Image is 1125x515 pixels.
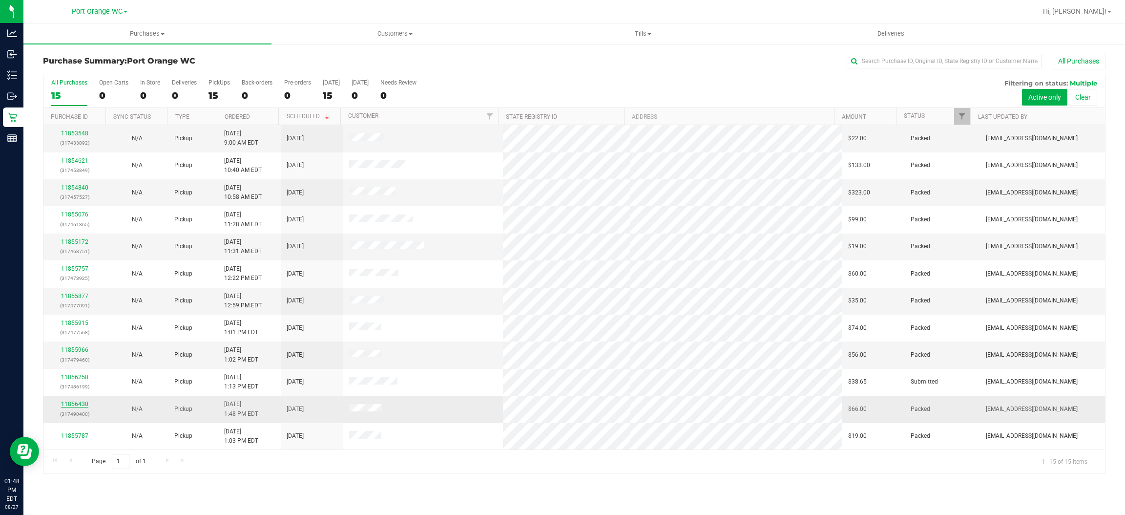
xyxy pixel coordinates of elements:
[848,431,867,441] span: $19.00
[132,323,143,333] button: N/A
[49,247,100,256] p: (317463751)
[61,211,88,218] a: 11855076
[175,113,189,120] a: Type
[1034,454,1095,469] span: 1 - 15 of 15 items
[132,189,143,196] span: Not Applicable
[272,29,519,38] span: Customers
[51,113,88,120] a: Purchase ID
[1004,79,1068,87] span: Filtering on status:
[61,130,88,137] a: 11853548
[224,427,258,446] span: [DATE] 1:03 PM EDT
[986,431,1078,441] span: [EMAIL_ADDRESS][DOMAIN_NAME]
[174,134,192,143] span: Pickup
[49,382,100,391] p: (317486199)
[113,113,151,120] a: Sync Status
[72,7,123,16] span: Port Orange WC
[61,184,88,191] a: 11854840
[224,345,258,364] span: [DATE] 1:02 PM EDT
[132,161,143,170] button: N/A
[986,323,1078,333] span: [EMAIL_ADDRESS][DOMAIN_NAME]
[848,377,867,386] span: $38.65
[112,454,129,469] input: 1
[242,79,272,86] div: Back-orders
[506,113,557,120] a: State Registry ID
[380,90,417,101] div: 0
[1022,89,1067,106] button: Active only
[61,320,88,326] a: 11855915
[224,319,258,337] span: [DATE] 1:01 PM EDT
[174,188,192,197] span: Pickup
[287,242,304,251] span: [DATE]
[7,133,17,143] inline-svg: Reports
[7,49,17,59] inline-svg: Inbound
[287,215,304,224] span: [DATE]
[986,377,1078,386] span: [EMAIL_ADDRESS][DOMAIN_NAME]
[49,138,100,148] p: (317433892)
[848,215,867,224] span: $99.00
[61,374,88,381] a: 11856258
[99,90,128,101] div: 0
[132,378,143,385] span: Not Applicable
[1052,53,1105,69] button: All Purchases
[174,431,192,441] span: Pickup
[242,90,272,101] div: 0
[132,297,143,304] span: Not Applicable
[911,296,930,305] span: Packed
[986,296,1078,305] span: [EMAIL_ADDRESS][DOMAIN_NAME]
[132,432,143,439] span: Not Applicable
[1043,7,1106,15] span: Hi, [PERSON_NAME]!
[43,57,397,65] h3: Purchase Summary:
[174,296,192,305] span: Pickup
[172,79,197,86] div: Deliveries
[842,113,866,120] a: Amount
[132,350,143,360] button: N/A
[7,28,17,38] inline-svg: Analytics
[174,269,192,279] span: Pickup
[49,220,100,229] p: (317461365)
[287,350,304,360] span: [DATE]
[51,79,87,86] div: All Purchases
[986,350,1078,360] span: [EMAIL_ADDRESS][DOMAIN_NAME]
[520,29,767,38] span: Tills
[61,293,88,300] a: 11855877
[132,431,143,441] button: N/A
[287,296,304,305] span: [DATE]
[954,108,970,125] a: Filter
[348,112,378,119] a: Customer
[519,23,767,44] a: Tills
[848,161,870,170] span: $133.00
[624,108,834,125] th: Address
[352,90,369,101] div: 0
[287,188,304,197] span: [DATE]
[864,29,917,38] span: Deliveries
[911,188,930,197] span: Packed
[172,90,197,101] div: 0
[61,432,88,439] a: 11855787
[986,188,1078,197] span: [EMAIL_ADDRESS][DOMAIN_NAME]
[132,242,143,251] button: N/A
[284,79,311,86] div: Pre-orders
[284,90,311,101] div: 0
[287,113,331,120] a: Scheduled
[132,162,143,169] span: Not Applicable
[986,161,1078,170] span: [EMAIL_ADDRESS][DOMAIN_NAME]
[132,188,143,197] button: N/A
[7,91,17,101] inline-svg: Outbound
[904,112,925,119] a: Status
[132,135,143,142] span: Not Applicable
[174,405,192,414] span: Pickup
[986,405,1078,414] span: [EMAIL_ADDRESS][DOMAIN_NAME]
[224,156,262,175] span: [DATE] 10:40 AM EDT
[132,215,143,224] button: N/A
[287,161,304,170] span: [DATE]
[911,323,930,333] span: Packed
[848,296,867,305] span: $35.00
[140,79,160,86] div: In Store
[132,216,143,223] span: Not Applicable
[49,328,100,337] p: (317477568)
[287,323,304,333] span: [DATE]
[4,477,19,503] p: 01:48 PM EDT
[911,242,930,251] span: Packed
[49,274,100,283] p: (317473925)
[61,265,88,272] a: 11855757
